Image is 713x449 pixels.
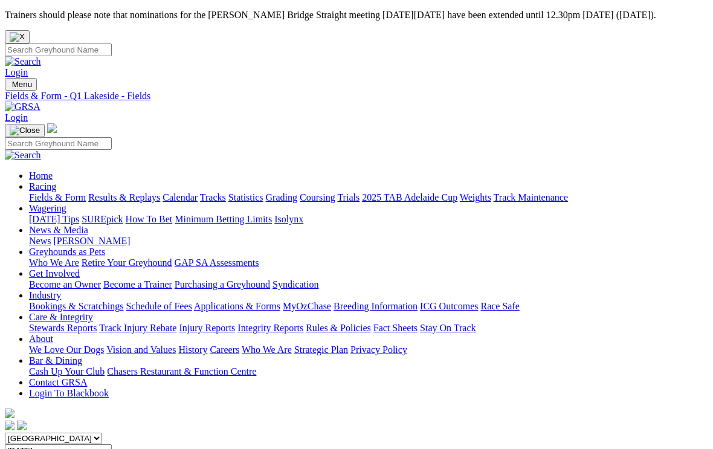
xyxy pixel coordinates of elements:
[82,257,172,268] a: Retire Your Greyhound
[53,236,130,246] a: [PERSON_NAME]
[283,301,331,311] a: MyOzChase
[29,192,708,203] div: Racing
[200,192,226,202] a: Tracks
[29,214,708,225] div: Wagering
[350,344,407,355] a: Privacy Policy
[237,323,303,333] a: Integrity Reports
[103,279,172,289] a: Become a Trainer
[5,421,15,430] img: facebook.svg
[228,192,263,202] a: Statistics
[5,56,41,67] img: Search
[5,10,708,21] p: Trainers should please note that nominations for the [PERSON_NAME] Bridge Straight meeting [DATE]...
[210,344,239,355] a: Careers
[5,150,41,161] img: Search
[29,214,79,224] a: [DATE] Tips
[47,123,57,133] img: logo-grsa-white.png
[274,214,303,224] a: Isolynx
[175,214,272,224] a: Minimum Betting Limits
[29,290,61,300] a: Industry
[29,170,53,181] a: Home
[494,192,568,202] a: Track Maintenance
[107,366,256,376] a: Chasers Restaurant & Function Centre
[242,344,292,355] a: Who We Are
[29,181,56,192] a: Racing
[126,301,192,311] a: Schedule of Fees
[29,366,708,377] div: Bar & Dining
[29,323,708,334] div: Care & Integrity
[5,44,112,56] input: Search
[266,192,297,202] a: Grading
[5,112,28,123] a: Login
[420,323,476,333] a: Stay On Track
[29,279,101,289] a: Become an Owner
[29,301,123,311] a: Bookings & Scratchings
[29,247,105,257] a: Greyhounds as Pets
[29,366,105,376] a: Cash Up Your Club
[5,78,37,91] button: Toggle navigation
[480,301,519,311] a: Race Safe
[334,301,418,311] a: Breeding Information
[29,377,87,387] a: Contact GRSA
[29,236,708,247] div: News & Media
[99,323,176,333] a: Track Injury Rebate
[178,344,207,355] a: History
[29,257,79,268] a: Who We Are
[175,279,270,289] a: Purchasing a Greyhound
[194,301,280,311] a: Applications & Forms
[163,192,198,202] a: Calendar
[5,409,15,418] img: logo-grsa-white.png
[10,32,25,42] img: X
[273,279,318,289] a: Syndication
[12,80,32,89] span: Menu
[106,344,176,355] a: Vision and Values
[5,124,45,137] button: Toggle navigation
[5,91,708,102] a: Fields & Form - Q1 Lakeside - Fields
[29,301,708,312] div: Industry
[29,236,51,246] a: News
[29,312,93,322] a: Care & Integrity
[29,344,104,355] a: We Love Our Dogs
[175,257,259,268] a: GAP SA Assessments
[362,192,457,202] a: 2025 TAB Adelaide Cup
[29,192,86,202] a: Fields & Form
[294,344,348,355] a: Strategic Plan
[300,192,335,202] a: Coursing
[17,421,27,430] img: twitter.svg
[373,323,418,333] a: Fact Sheets
[29,268,80,279] a: Get Involved
[337,192,360,202] a: Trials
[88,192,160,202] a: Results & Replays
[82,214,123,224] a: SUREpick
[29,225,88,235] a: News & Media
[306,323,371,333] a: Rules & Policies
[5,102,40,112] img: GRSA
[10,126,40,135] img: Close
[5,30,30,44] button: Close
[29,323,97,333] a: Stewards Reports
[5,137,112,150] input: Search
[29,344,708,355] div: About
[420,301,478,311] a: ICG Outcomes
[29,388,109,398] a: Login To Blackbook
[29,203,66,213] a: Wagering
[126,214,173,224] a: How To Bet
[179,323,235,333] a: Injury Reports
[29,279,708,290] div: Get Involved
[29,334,53,344] a: About
[460,192,491,202] a: Weights
[5,67,28,77] a: Login
[29,257,708,268] div: Greyhounds as Pets
[29,355,82,366] a: Bar & Dining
